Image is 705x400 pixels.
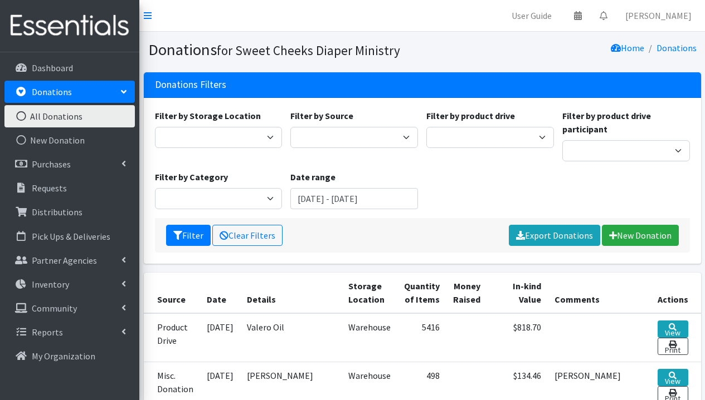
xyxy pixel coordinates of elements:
[4,105,135,127] a: All Donations
[4,321,135,343] a: Reports
[487,273,548,313] th: In-kind Value
[240,273,342,313] th: Details
[155,170,228,184] label: Filter by Category
[342,273,397,313] th: Storage Location
[4,153,135,175] a: Purchases
[240,313,342,362] td: Valero Oil
[397,273,446,313] th: Quantity of Items
[611,42,644,53] a: Home
[4,177,135,199] a: Requests
[212,225,283,246] a: Clear Filters
[616,4,701,27] a: [PERSON_NAME]
[144,273,200,313] th: Source
[290,109,353,122] label: Filter by Source
[4,345,135,367] a: My Organization
[32,182,67,194] p: Requests
[4,129,135,151] a: New Donation
[4,249,135,271] a: Partner Agencies
[397,313,446,362] td: 5416
[32,255,97,266] p: Partner Agencies
[658,369,688,386] a: View
[32,206,82,218] p: Distributions
[342,313,397,362] td: Warehouse
[4,273,135,295] a: Inventory
[32,86,72,97] p: Donations
[32,231,110,242] p: Pick Ups & Deliveries
[658,320,688,338] a: View
[4,57,135,79] a: Dashboard
[487,313,548,362] td: $818.70
[32,159,71,170] p: Purchases
[562,109,690,136] label: Filter by product drive participant
[658,338,688,355] a: Print
[32,327,63,338] p: Reports
[4,81,135,103] a: Donations
[148,40,419,60] h1: Donations
[602,225,679,246] a: New Donation
[651,273,702,313] th: Actions
[4,201,135,223] a: Distributions
[200,313,240,362] td: [DATE]
[144,313,200,362] td: Product Drive
[657,42,697,53] a: Donations
[290,188,418,209] input: January 1, 2011 - December 31, 2011
[503,4,561,27] a: User Guide
[155,79,226,91] h3: Donations Filters
[32,279,69,290] p: Inventory
[32,350,95,362] p: My Organization
[217,42,400,58] small: for Sweet Cheeks Diaper Ministry
[4,225,135,248] a: Pick Ups & Deliveries
[426,109,515,122] label: Filter by product drive
[200,273,240,313] th: Date
[4,7,135,45] img: HumanEssentials
[166,225,211,246] button: Filter
[290,170,336,184] label: Date range
[32,62,73,73] p: Dashboard
[446,273,487,313] th: Money Raised
[548,273,651,313] th: Comments
[32,303,77,314] p: Community
[4,297,135,319] a: Community
[155,109,261,122] label: Filter by Storage Location
[509,225,600,246] a: Export Donations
